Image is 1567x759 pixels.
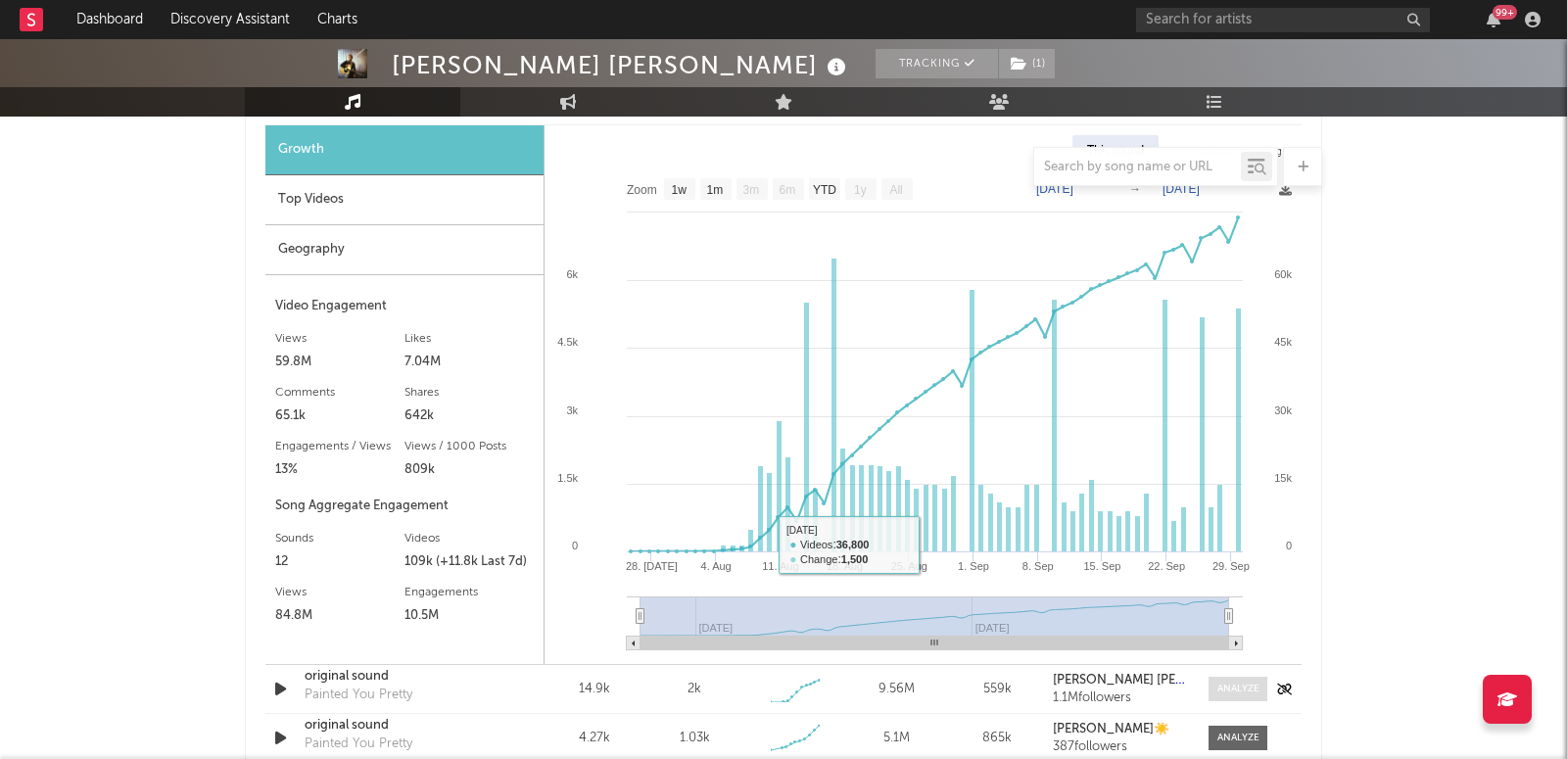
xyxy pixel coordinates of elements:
text: 8. Sep [1022,560,1054,572]
div: Comments [275,381,404,404]
div: Views [275,581,404,604]
div: Likes [404,327,534,351]
div: Views / 1000 Posts [404,435,534,458]
a: [PERSON_NAME] [PERSON_NAME] [1053,674,1189,688]
div: 809k [404,458,534,482]
div: Videos [404,527,534,550]
div: 7.04M [404,351,534,374]
div: Video Engagement [275,295,534,318]
div: 13% [275,458,404,482]
div: 387 followers [1053,740,1189,754]
div: Engagements / Views [275,435,404,458]
text: 0 [572,540,578,551]
text: Zoom [627,183,657,197]
text: 6k [566,268,578,280]
strong: [PERSON_NAME] [PERSON_NAME] [1053,674,1258,687]
text: 60k [1274,268,1292,280]
text: 4. Aug [701,560,732,572]
div: All sounds for song [1168,135,1297,168]
div: 99 + [1493,5,1517,20]
div: 84.8M [275,604,404,628]
input: Search by song name or URL [1034,160,1241,175]
text: 0 [1286,540,1292,551]
text: [DATE] [1163,182,1200,196]
text: [DATE] [1036,182,1073,196]
div: 642k [404,404,534,428]
text: 45k [1274,336,1292,348]
text: YTD [813,183,836,197]
div: Painted You Pretty [305,686,412,705]
text: 15k [1274,472,1292,484]
text: 3m [743,183,760,197]
button: 99+ [1487,12,1500,27]
div: 14.9k [548,680,640,699]
text: → [1129,182,1141,196]
div: 1.03k [680,729,710,748]
text: 11. Aug [762,560,798,572]
div: 5.1M [851,729,942,748]
div: Sounds [275,527,404,550]
div: 559k [952,680,1043,699]
a: original sound [305,716,509,735]
text: 1.5k [557,472,578,484]
text: 1y [854,183,867,197]
div: Song Aggregate Engagement [275,495,534,518]
div: Painted You Pretty [305,735,412,754]
button: (1) [999,49,1055,78]
div: 2k [688,680,701,699]
div: 4.27k [548,729,640,748]
text: 25. Aug [891,560,927,572]
div: 12 [275,550,404,574]
div: Geography [265,225,544,275]
text: 1m [707,183,724,197]
div: 9.56M [851,680,942,699]
text: 28. [DATE] [626,560,678,572]
button: Tracking [876,49,998,78]
text: 3k [566,404,578,416]
div: 59.8M [275,351,404,374]
div: Engagements [404,581,534,604]
strong: [PERSON_NAME]☀️ [1053,723,1169,735]
div: This sound [1072,135,1159,168]
div: Top Videos [265,175,544,225]
text: All [889,183,902,197]
text: 4.5k [557,336,578,348]
text: 6m [780,183,796,197]
input: Search for artists [1136,8,1430,32]
text: 30k [1274,404,1292,416]
div: 65.1k [275,404,404,428]
text: 1w [672,183,688,197]
div: 109k (+11.8k Last 7d) [404,550,534,574]
text: 22. Sep [1148,560,1185,572]
div: Shares [404,381,534,404]
text: 15. Sep [1083,560,1120,572]
text: 1. Sep [958,560,989,572]
text: 18. Aug [827,560,863,572]
div: 10.5M [404,604,534,628]
span: ( 1 ) [998,49,1056,78]
text: 29. Sep [1212,560,1250,572]
div: Views [275,327,404,351]
div: [PERSON_NAME] [PERSON_NAME] [392,49,851,81]
div: 865k [952,729,1043,748]
a: original sound [305,667,509,687]
div: 1.1M followers [1053,691,1189,705]
div: Growth [265,125,544,175]
a: [PERSON_NAME]☀️ [1053,723,1189,736]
